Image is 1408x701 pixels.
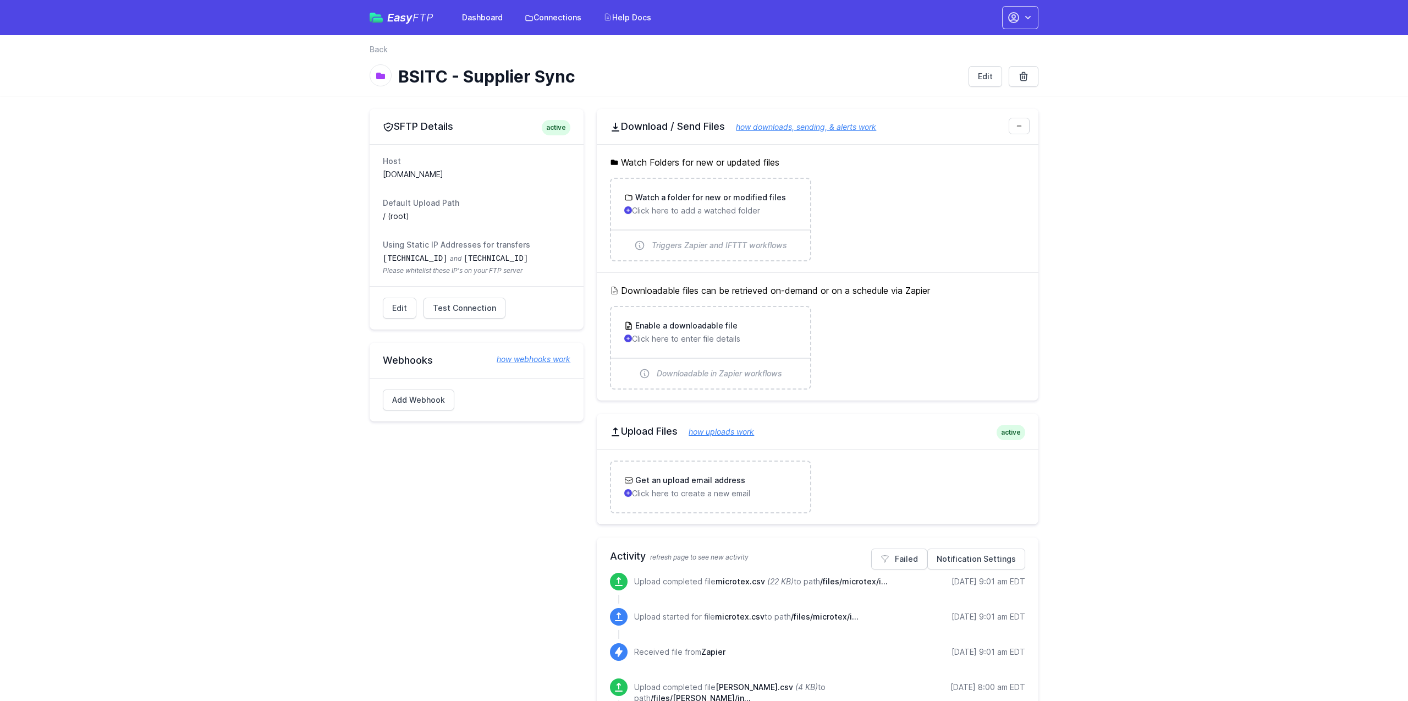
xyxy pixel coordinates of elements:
[624,205,796,216] p: Click here to add a watched folder
[611,179,810,260] a: Watch a folder for new or modified files Click here to add a watched folder Triggers Zapier and I...
[455,8,509,28] a: Dashboard
[610,284,1025,297] h5: Downloadable files can be retrieved on-demand or on a schedule via Zapier
[387,12,433,23] span: Easy
[383,169,570,180] dd: [DOMAIN_NAME]
[413,11,433,24] span: FTP
[927,549,1025,569] a: Notification Settings
[518,8,588,28] a: Connections
[715,612,765,621] span: microtex.csv
[611,462,810,512] a: Get an upload email address Click here to create a new email
[652,240,787,251] span: Triggers Zapier and IFTTT workflows
[610,120,1025,133] h2: Download / Send Files
[611,307,810,388] a: Enable a downloadable file Click here to enter file details Downloadable in Zapier workflows
[633,320,738,331] h3: Enable a downloadable file
[383,198,570,209] dt: Default Upload Path
[657,368,782,379] span: Downloadable in Zapier workflows
[633,192,786,203] h3: Watch a folder for new or modified files
[450,254,461,262] span: and
[383,298,416,319] a: Edit
[952,611,1025,622] div: [DATE] 9:01 am EDT
[383,211,570,222] dd: / (root)
[634,647,725,658] p: Received file from
[542,120,570,135] span: active
[701,647,725,656] span: Zapier
[795,682,818,692] i: (4 KB)
[383,254,448,263] code: [TECHNICAL_ID]
[383,390,454,410] a: Add Webhook
[624,488,796,499] p: Click here to create a new email
[871,549,927,569] a: Failed
[383,354,570,367] h2: Webhooks
[997,425,1025,440] span: active
[610,425,1025,438] h2: Upload Files
[610,156,1025,169] h5: Watch Folders for new or updated files
[791,612,859,621] span: /files/microtex/inventory/
[383,266,570,275] span: Please whitelist these IP's on your FTP server
[610,549,1025,564] h2: Activity
[398,67,960,86] h1: BSITC - Supplier Sync
[716,577,765,586] span: microtex.csv
[633,475,745,486] h3: Get an upload email address
[952,647,1025,658] div: [DATE] 9:01 am EDT
[725,122,876,132] a: how downloads, sending, & alerts work
[624,333,796,344] p: Click here to enter file details
[370,12,433,23] a: EasyFTP
[370,13,383,23] img: easyftp_logo.png
[486,354,570,365] a: how webhooks work
[650,553,749,561] span: refresh page to see new activity
[464,254,529,263] code: [TECHNICAL_ID]
[383,239,570,250] dt: Using Static IP Addresses for transfers
[424,298,505,319] a: Test Connection
[634,576,888,587] p: Upload completed file to path
[634,611,859,622] p: Upload started for file to path
[597,8,658,28] a: Help Docs
[767,577,794,586] i: (22 KB)
[969,66,1002,87] a: Edit
[433,303,496,314] span: Test Connection
[370,44,388,55] a: Back
[952,576,1025,587] div: [DATE] 9:01 am EDT
[678,427,754,436] a: how uploads work
[383,156,570,167] dt: Host
[370,44,1038,62] nav: Breadcrumb
[820,577,888,586] span: /files/microtex/inventory/
[950,682,1025,693] div: [DATE] 8:00 am EDT
[383,120,570,133] h2: SFTP Details
[716,682,793,692] span: nassimi.csv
